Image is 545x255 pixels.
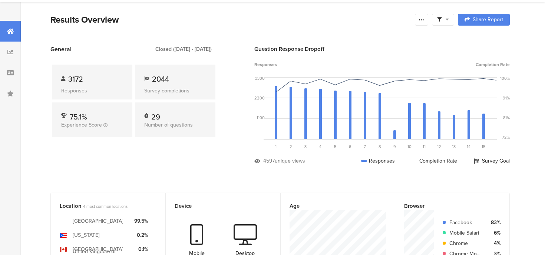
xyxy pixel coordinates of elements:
[151,111,160,119] div: 29
[449,239,482,247] div: Chrome
[254,95,265,101] div: 2200
[407,144,412,150] span: 10
[134,245,148,253] div: 0.1%
[290,144,292,150] span: 2
[503,95,510,101] div: 91%
[254,61,277,68] span: Responses
[482,144,486,150] span: 15
[263,157,275,165] div: 4597
[152,73,169,85] span: 2044
[60,202,144,210] div: Location
[134,231,148,239] div: 0.2%
[319,144,321,150] span: 4
[496,144,501,150] span: 16
[452,144,456,150] span: 13
[423,144,426,150] span: 11
[437,144,441,150] span: 12
[473,17,503,22] span: Share Report
[257,115,265,121] div: 1100
[61,121,102,129] span: Experience Score
[144,87,207,95] div: Survey completions
[68,73,83,85] span: 3172
[474,157,510,165] div: Survey Goal
[134,217,148,225] div: 99.5%
[144,121,193,129] span: Number of questions
[488,239,501,247] div: 4%
[503,115,510,121] div: 81%
[361,157,395,165] div: Responses
[476,61,510,68] span: Completion Rate
[393,144,396,150] span: 9
[275,157,305,165] div: unique views
[500,75,510,81] div: 100%
[61,87,123,95] div: Responses
[364,144,366,150] span: 7
[404,202,488,210] div: Browser
[155,45,212,53] div: Closed ([DATE] - [DATE])
[449,219,482,226] div: Facebook
[73,217,123,225] div: [GEOGRAPHIC_DATA]
[175,202,259,210] div: Device
[70,111,87,122] span: 75.1%
[488,219,501,226] div: 83%
[502,134,510,140] div: 72%
[255,75,265,81] div: 3300
[73,245,123,253] div: [GEOGRAPHIC_DATA]
[349,144,351,150] span: 6
[254,45,510,53] div: Question Response Dropoff
[304,144,307,150] span: 3
[83,203,128,209] span: 4 most common locations
[467,144,470,150] span: 14
[275,144,277,150] span: 1
[290,202,374,210] div: Age
[50,13,411,26] div: Results Overview
[334,144,337,150] span: 5
[50,45,72,53] span: General
[379,144,381,150] span: 8
[449,229,482,237] div: Mobile Safari
[488,229,501,237] div: 6%
[412,157,457,165] div: Completion Rate
[73,231,100,239] div: [US_STATE]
